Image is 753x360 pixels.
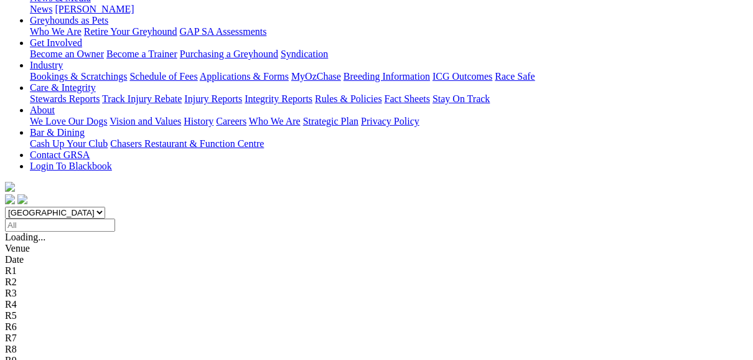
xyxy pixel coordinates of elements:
a: History [184,116,213,126]
div: News & Media [30,4,748,15]
img: facebook.svg [5,194,15,204]
div: R3 [5,288,748,299]
a: Cash Up Your Club [30,138,108,149]
a: Careers [216,116,246,126]
div: Date [5,254,748,265]
a: Contact GRSA [30,149,90,160]
a: Injury Reports [184,93,242,104]
a: Applications & Forms [200,71,289,82]
a: Industry [30,60,63,70]
a: We Love Our Dogs [30,116,107,126]
div: Get Involved [30,49,748,60]
a: Who We Are [249,116,301,126]
div: R7 [5,333,748,344]
a: Greyhounds as Pets [30,15,108,26]
div: About [30,116,748,127]
div: R4 [5,299,748,310]
a: Integrity Reports [245,93,312,104]
div: R6 [5,321,748,333]
a: Privacy Policy [361,116,419,126]
a: Retire Your Greyhound [84,26,177,37]
a: Race Safe [495,71,535,82]
a: Breeding Information [344,71,430,82]
a: Become an Owner [30,49,104,59]
a: GAP SA Assessments [180,26,267,37]
div: Care & Integrity [30,93,748,105]
a: Chasers Restaurant & Function Centre [110,138,264,149]
div: Greyhounds as Pets [30,26,748,37]
a: MyOzChase [291,71,341,82]
a: Stay On Track [433,93,490,104]
a: Stewards Reports [30,93,100,104]
input: Select date [5,219,115,232]
a: Purchasing a Greyhound [180,49,278,59]
a: Care & Integrity [30,82,96,93]
img: twitter.svg [17,194,27,204]
a: Get Involved [30,37,82,48]
a: News [30,4,52,14]
a: Login To Blackbook [30,161,112,171]
a: Schedule of Fees [129,71,197,82]
a: Bookings & Scratchings [30,71,127,82]
a: Rules & Policies [315,93,382,104]
div: R1 [5,265,748,277]
img: logo-grsa-white.png [5,182,15,192]
a: Strategic Plan [303,116,358,126]
a: Fact Sheets [385,93,430,104]
div: Bar & Dining [30,138,748,149]
a: Syndication [281,49,328,59]
a: ICG Outcomes [433,71,492,82]
a: About [30,105,55,115]
a: Who We Are [30,26,82,37]
div: Industry [30,71,748,82]
a: Bar & Dining [30,127,85,138]
div: R2 [5,277,748,288]
a: Track Injury Rebate [102,93,182,104]
a: Vision and Values [110,116,181,126]
div: R8 [5,344,748,355]
a: Become a Trainer [106,49,177,59]
div: Venue [5,243,748,254]
a: [PERSON_NAME] [55,4,134,14]
div: R5 [5,310,748,321]
span: Loading... [5,232,45,242]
